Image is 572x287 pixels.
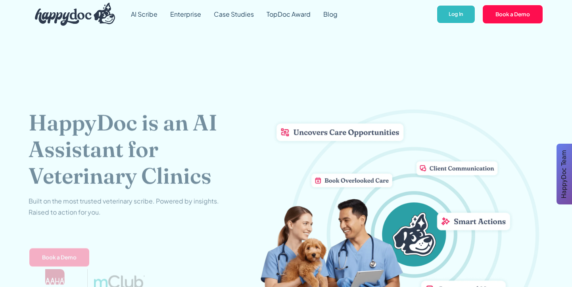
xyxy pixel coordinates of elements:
[29,195,219,218] p: Built on the most trusted veterinary scribe. Powered by insights. Raised to action for you.
[436,5,476,24] a: Log In
[29,247,90,267] a: Book a Demo
[35,3,115,26] img: HappyDoc Logo: A happy dog with his ear up, listening.
[482,4,543,24] a: Book a Demo
[29,1,115,28] a: home
[29,109,260,189] h1: HappyDoc is an AI Assistant for Veterinary Clinics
